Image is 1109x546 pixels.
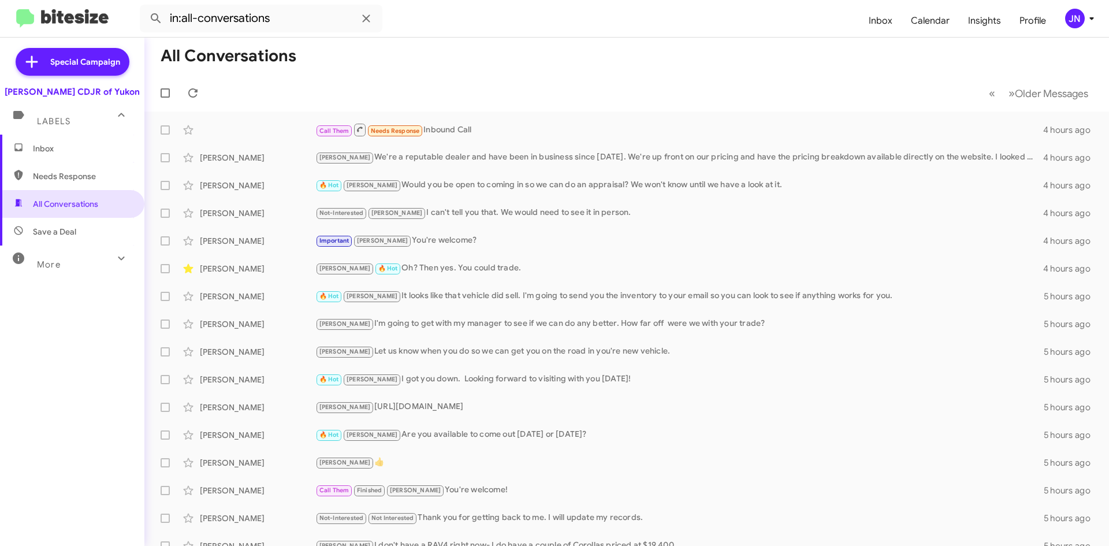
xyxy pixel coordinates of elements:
[5,86,140,98] div: [PERSON_NAME] CDJR of Yukon
[319,348,371,355] span: [PERSON_NAME]
[959,4,1010,38] a: Insights
[200,374,315,385] div: [PERSON_NAME]
[982,81,1002,105] button: Previous
[371,127,420,135] span: Needs Response
[1043,207,1100,219] div: 4 hours ago
[315,206,1043,220] div: I can't tell you that. We would need to see it in person.
[1065,9,1085,28] div: JN
[1044,346,1100,358] div: 5 hours ago
[315,373,1044,386] div: I got you down. Looking forward to visiting with you [DATE]!
[200,512,315,524] div: [PERSON_NAME]
[33,226,76,237] span: Save a Deal
[315,484,1044,497] div: You're welcome!
[319,237,349,244] span: Important
[315,511,1044,525] div: Thank you for getting back to me. I will update my records.
[50,56,120,68] span: Special Campaign
[315,122,1043,137] div: Inbound Call
[319,209,364,217] span: Not-Interested
[200,291,315,302] div: [PERSON_NAME]
[200,152,315,164] div: [PERSON_NAME]
[315,317,1044,330] div: I'm going to get with my manager to see if we can do any better. How far off were we with your tr...
[200,457,315,469] div: [PERSON_NAME]
[161,47,296,65] h1: All Conversations
[200,346,315,358] div: [PERSON_NAME]
[390,486,441,494] span: [PERSON_NAME]
[347,431,398,439] span: [PERSON_NAME]
[33,170,131,182] span: Needs Response
[16,48,129,76] a: Special Campaign
[371,514,414,522] span: Not Interested
[319,127,349,135] span: Call Them
[315,289,1044,303] div: It looks like that vehicle did sell. I'm going to send you the inventory to your email so you can...
[319,403,371,411] span: [PERSON_NAME]
[1044,457,1100,469] div: 5 hours ago
[315,151,1043,164] div: We're a reputable dealer and have been in business since [DATE]. We're up front on our pricing an...
[315,234,1043,247] div: You're welcome?
[33,198,98,210] span: All Conversations
[1008,86,1015,101] span: »
[347,376,398,383] span: [PERSON_NAME]
[315,179,1043,192] div: Would you be open to coming in so we can do an appraisal? We won't know until we have a look at it.
[315,428,1044,441] div: Are you available to come out [DATE] or [DATE]?
[315,345,1044,358] div: Let us know when you do so we can get you on the road in you're new vehicle.
[859,4,902,38] a: Inbox
[378,265,398,272] span: 🔥 Hot
[200,485,315,496] div: [PERSON_NAME]
[371,209,423,217] span: [PERSON_NAME]
[200,429,315,441] div: [PERSON_NAME]
[1044,429,1100,441] div: 5 hours ago
[1044,485,1100,496] div: 5 hours ago
[1044,374,1100,385] div: 5 hours ago
[319,320,371,328] span: [PERSON_NAME]
[1043,180,1100,191] div: 4 hours ago
[1043,152,1100,164] div: 4 hours ago
[983,81,1095,105] nav: Page navigation example
[319,514,364,522] span: Not-Interested
[200,235,315,247] div: [PERSON_NAME]
[1002,81,1095,105] button: Next
[319,431,339,439] span: 🔥 Hot
[200,402,315,413] div: [PERSON_NAME]
[1043,235,1100,247] div: 4 hours ago
[140,5,382,32] input: Search
[319,459,371,466] span: [PERSON_NAME]
[1043,124,1100,136] div: 4 hours ago
[37,116,70,127] span: Labels
[1044,402,1100,413] div: 5 hours ago
[347,292,398,300] span: [PERSON_NAME]
[315,456,1044,469] div: 👍
[347,181,398,189] span: [PERSON_NAME]
[989,86,995,101] span: «
[200,318,315,330] div: [PERSON_NAME]
[33,143,131,154] span: Inbox
[357,486,382,494] span: Finished
[315,262,1043,275] div: Oh? Then yes. You could trade.
[1044,291,1100,302] div: 5 hours ago
[319,486,349,494] span: Call Them
[319,265,371,272] span: [PERSON_NAME]
[319,292,339,300] span: 🔥 Hot
[200,207,315,219] div: [PERSON_NAME]
[319,376,339,383] span: 🔥 Hot
[319,181,339,189] span: 🔥 Hot
[357,237,408,244] span: [PERSON_NAME]
[319,154,371,161] span: [PERSON_NAME]
[200,263,315,274] div: [PERSON_NAME]
[37,259,61,270] span: More
[1043,263,1100,274] div: 4 hours ago
[315,400,1044,414] div: [URL][DOMAIN_NAME]
[1044,512,1100,524] div: 5 hours ago
[1010,4,1055,38] a: Profile
[200,180,315,191] div: [PERSON_NAME]
[1015,87,1088,100] span: Older Messages
[1044,318,1100,330] div: 5 hours ago
[1055,9,1096,28] button: JN
[902,4,959,38] a: Calendar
